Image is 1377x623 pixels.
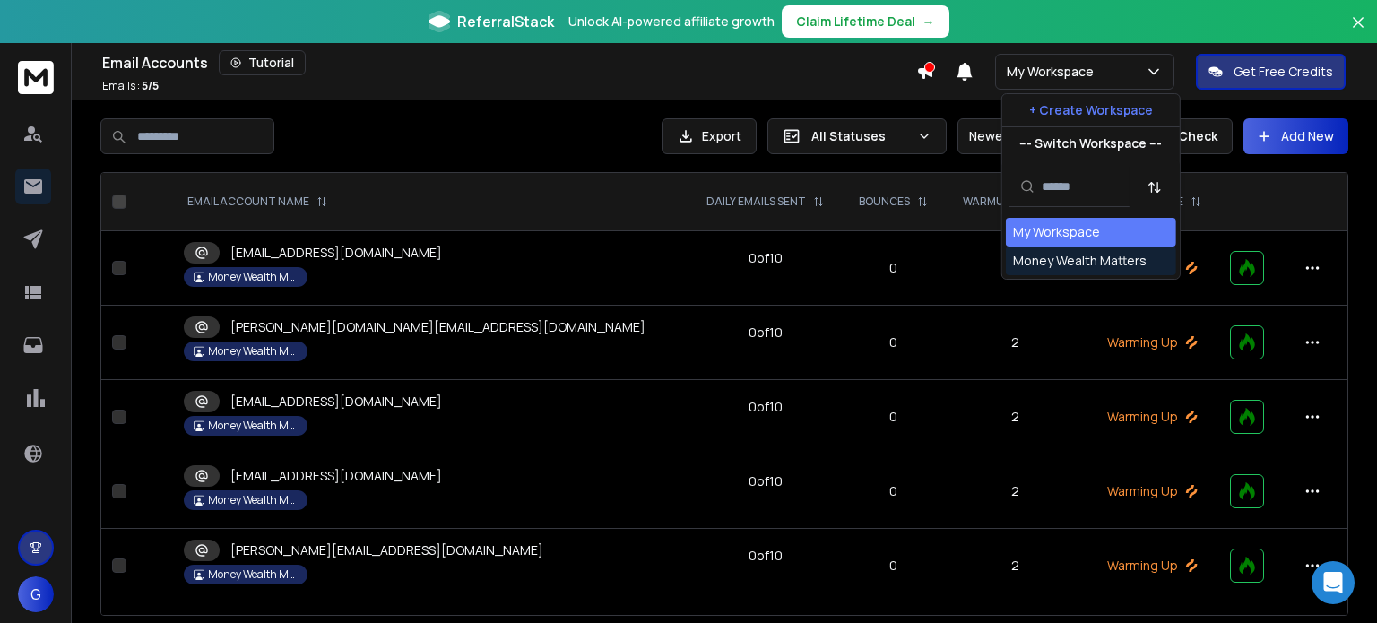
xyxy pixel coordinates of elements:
span: → [922,13,935,30]
p: Unlock AI-powered affiliate growth [568,13,775,30]
span: ReferralStack [457,11,554,32]
p: All Statuses [811,127,910,145]
p: Emails : [102,79,159,93]
button: Export [662,118,757,154]
p: 0 [853,333,934,351]
p: [EMAIL_ADDRESS][DOMAIN_NAME] [230,467,442,485]
button: Claim Lifetime Deal→ [782,5,949,38]
p: My Workspace [1007,63,1101,81]
p: [EMAIL_ADDRESS][DOMAIN_NAME] [230,244,442,262]
p: [PERSON_NAME][EMAIL_ADDRESS][DOMAIN_NAME] [230,541,543,559]
p: Money Wealth Matters [208,567,298,582]
p: DAILY EMAILS SENT [706,195,806,209]
p: Warming Up [1096,408,1208,426]
button: Tutorial [219,50,306,75]
div: Money Wealth Matters [1013,252,1147,270]
button: Get Free Credits [1196,54,1346,90]
p: [PERSON_NAME][DOMAIN_NAME][EMAIL_ADDRESS][DOMAIN_NAME] [230,318,645,336]
span: 5 / 5 [142,78,159,93]
div: EMAIL ACCOUNT NAME [187,195,327,209]
td: 2 [945,380,1086,454]
p: Money Wealth Matters [208,419,298,433]
button: G [18,576,54,612]
div: 0 of 10 [749,472,783,490]
td: 2 [945,529,1086,603]
button: + Create Workspace [1002,94,1180,126]
button: Add New [1243,118,1348,154]
p: Warming Up [1096,557,1208,575]
p: Get Free Credits [1234,63,1333,81]
button: Close banner [1347,11,1370,54]
p: 0 [853,557,934,575]
div: Open Intercom Messenger [1312,561,1355,604]
td: 2 [945,454,1086,529]
p: BOUNCES [859,195,910,209]
p: Warming Up [1096,482,1208,500]
td: 2 [945,306,1086,380]
p: + Create Workspace [1029,101,1153,119]
div: My Workspace [1013,223,1100,241]
p: [EMAIL_ADDRESS][DOMAIN_NAME] [230,393,442,411]
div: 0 of 10 [749,398,783,416]
div: 0 of 10 [749,547,783,565]
p: Money Wealth Matters [208,270,298,284]
div: Email Accounts [102,50,916,75]
p: Money Wealth Matters [208,344,298,359]
p: 0 [853,482,934,500]
p: --- Switch Workspace --- [1019,134,1162,152]
button: Sort by Sort A-Z [1137,169,1173,205]
p: WARMUP EMAILS [963,195,1050,209]
div: 0 of 10 [749,249,783,267]
button: Newest [957,118,1074,154]
p: 0 [853,408,934,426]
p: Money Wealth Matters [208,493,298,507]
p: Warming Up [1096,333,1208,351]
div: 0 of 10 [749,324,783,342]
p: 0 [853,259,934,277]
td: 2 [945,231,1086,306]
